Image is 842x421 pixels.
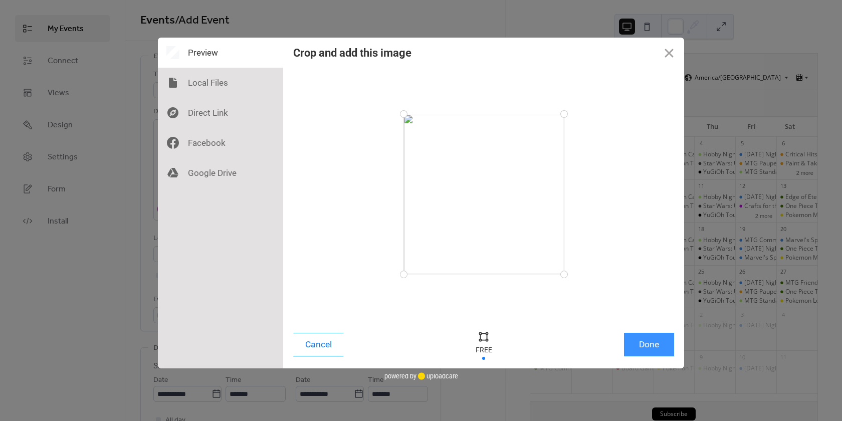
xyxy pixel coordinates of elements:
[158,128,283,158] div: Facebook
[158,158,283,188] div: Google Drive
[158,38,283,68] div: Preview
[158,68,283,98] div: Local Files
[293,47,411,59] div: Crop and add this image
[624,333,674,356] button: Done
[416,372,458,380] a: uploadcare
[384,368,458,383] div: powered by
[158,98,283,128] div: Direct Link
[654,38,684,68] button: Close
[293,333,343,356] button: Cancel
